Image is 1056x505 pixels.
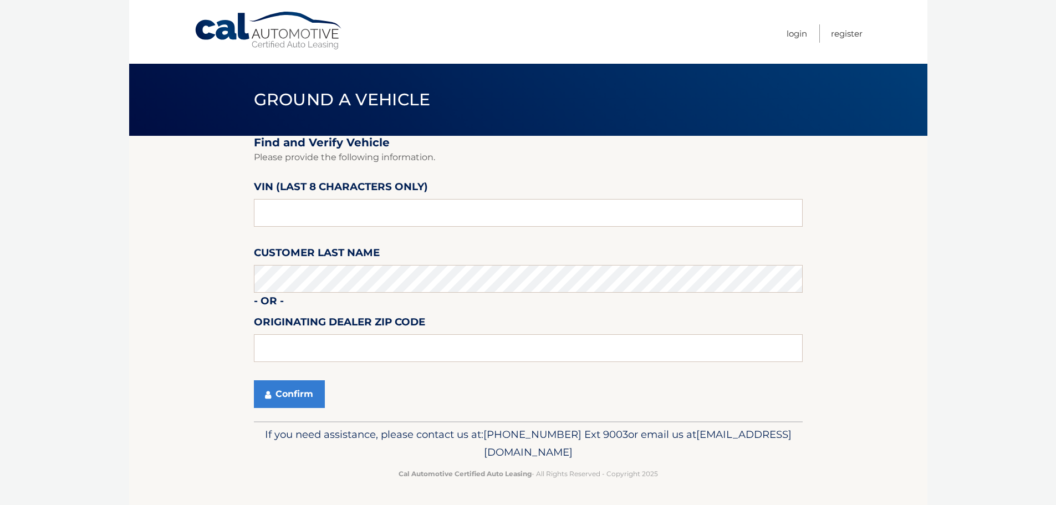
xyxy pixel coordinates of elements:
[399,470,532,478] strong: Cal Automotive Certified Auto Leasing
[254,293,284,313] label: - or -
[254,89,431,110] span: Ground a Vehicle
[194,11,344,50] a: Cal Automotive
[261,426,795,461] p: If you need assistance, please contact us at: or email us at
[483,428,628,441] span: [PHONE_NUMBER] Ext 9003
[254,178,428,199] label: VIN (last 8 characters only)
[787,24,807,43] a: Login
[254,136,803,150] h2: Find and Verify Vehicle
[261,468,795,480] p: - All Rights Reserved - Copyright 2025
[831,24,863,43] a: Register
[254,314,425,334] label: Originating Dealer Zip Code
[254,380,325,408] button: Confirm
[254,244,380,265] label: Customer Last Name
[254,150,803,165] p: Please provide the following information.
